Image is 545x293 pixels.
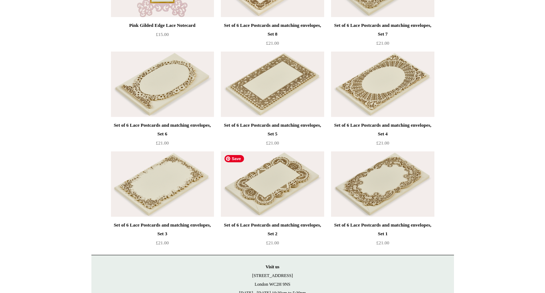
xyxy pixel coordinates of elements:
div: Set of 6 Lace Postcards and matching envelopes, Set 3 [113,221,212,238]
a: Set of 6 Lace Postcards and matching envelopes, Set 5 £21.00 [221,121,324,151]
span: £21.00 [266,140,279,146]
img: Set of 6 Lace Postcards and matching envelopes, Set 2 [221,151,324,217]
div: Set of 6 Lace Postcards and matching envelopes, Set 1 [333,221,432,238]
a: Set of 6 Lace Postcards and matching envelopes, Set 2 £21.00 [221,221,324,251]
a: Set of 6 Lace Postcards and matching envelopes, Set 4 £21.00 [331,121,434,151]
img: Set of 6 Lace Postcards and matching envelopes, Set 3 [111,151,214,217]
a: Set of 6 Lace Postcards and matching envelopes, Set 2 Set of 6 Lace Postcards and matching envelo... [221,151,324,217]
a: Set of 6 Lace Postcards and matching envelopes, Set 8 £21.00 [221,21,324,51]
div: Set of 6 Lace Postcards and matching envelopes, Set 5 [223,121,322,138]
span: £15.00 [156,32,169,37]
div: Pink Gilded Edge Lace Notecard [113,21,212,30]
img: Set of 6 Lace Postcards and matching envelopes, Set 6 [111,52,214,117]
span: £21.00 [266,40,279,46]
span: £21.00 [376,240,389,245]
span: £21.00 [376,140,389,146]
a: Set of 6 Lace Postcards and matching envelopes, Set 6 Set of 6 Lace Postcards and matching envelo... [111,52,214,117]
div: Set of 6 Lace Postcards and matching envelopes, Set 2 [223,221,322,238]
a: Set of 6 Lace Postcards and matching envelopes, Set 1 £21.00 [331,221,434,251]
span: £21.00 [156,140,169,146]
div: Set of 6 Lace Postcards and matching envelopes, Set 7 [333,21,432,38]
a: Set of 6 Lace Postcards and matching envelopes, Set 6 £21.00 [111,121,214,151]
span: £21.00 [156,240,169,245]
div: Set of 6 Lace Postcards and matching envelopes, Set 8 [223,21,322,38]
span: Save [224,155,244,162]
img: Set of 6 Lace Postcards and matching envelopes, Set 5 [221,52,324,117]
img: Set of 6 Lace Postcards and matching envelopes, Set 1 [331,151,434,217]
strong: Visit us [266,264,280,269]
a: Pink Gilded Edge Lace Notecard £15.00 [111,21,214,51]
a: Set of 6 Lace Postcards and matching envelopes, Set 4 Set of 6 Lace Postcards and matching envelo... [331,52,434,117]
a: Set of 6 Lace Postcards and matching envelopes, Set 7 £21.00 [331,21,434,51]
a: Set of 6 Lace Postcards and matching envelopes, Set 3 Set of 6 Lace Postcards and matching envelo... [111,151,214,217]
span: £21.00 [376,40,389,46]
a: Set of 6 Lace Postcards and matching envelopes, Set 3 £21.00 [111,221,214,251]
span: £21.00 [266,240,279,245]
a: Set of 6 Lace Postcards and matching envelopes, Set 1 Set of 6 Lace Postcards and matching envelo... [331,151,434,217]
div: Set of 6 Lace Postcards and matching envelopes, Set 6 [113,121,212,138]
div: Set of 6 Lace Postcards and matching envelopes, Set 4 [333,121,432,138]
a: Set of 6 Lace Postcards and matching envelopes, Set 5 Set of 6 Lace Postcards and matching envelo... [221,52,324,117]
img: Set of 6 Lace Postcards and matching envelopes, Set 4 [331,52,434,117]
